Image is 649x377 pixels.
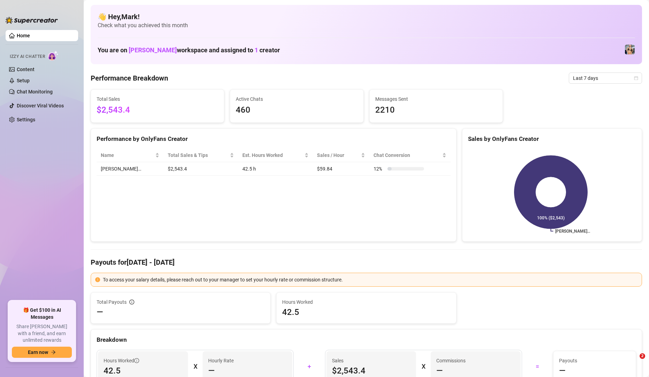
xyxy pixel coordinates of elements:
div: To access your salary details, please reach out to your manager to set your hourly rate or commis... [103,276,637,284]
a: Content [17,67,35,72]
div: Performance by OnlyFans Creator [97,134,451,144]
div: Breakdown [97,335,636,345]
a: Setup [17,78,30,83]
span: — [208,365,215,376]
div: + [298,361,320,372]
div: Sales by OnlyFans Creator [468,134,636,144]
img: AI Chatter [48,51,59,61]
div: = [526,361,549,372]
span: 460 [236,104,357,117]
span: Total Sales [97,95,218,103]
h1: You are on workspace and assigned to creator [98,46,280,54]
th: Sales / Hour [313,149,369,162]
td: $2,543.4 [164,162,238,176]
span: info-circle [134,358,139,363]
th: Name [97,149,164,162]
span: Earn now [28,349,48,355]
td: $59.84 [313,162,369,176]
span: 2210 [375,104,497,117]
h4: Payouts for [DATE] - [DATE] [91,257,642,267]
span: — [436,365,443,376]
span: $2,543.4 [332,365,411,376]
span: 1 [255,46,258,54]
a: Home [17,33,30,38]
span: Check what you achieved this month [98,22,635,29]
th: Chat Conversion [369,149,450,162]
span: Name [101,151,154,159]
article: Hourly Rate [208,357,234,364]
div: Est. Hours Worked [242,151,303,159]
span: Payouts [559,357,630,364]
a: Discover Viral Videos [17,103,64,108]
span: Total Payouts [97,298,127,306]
span: Sales [332,357,411,364]
img: Veronica [625,45,635,54]
span: Active Chats [236,95,357,103]
span: 42.5 [104,365,182,376]
span: arrow-right [51,350,56,355]
a: Chat Monitoring [17,89,53,95]
span: — [559,365,566,376]
button: Earn nowarrow-right [12,347,72,358]
span: calendar [634,76,638,80]
span: Messages Sent [375,95,497,103]
div: X [422,361,425,372]
span: 12 % [373,165,385,173]
span: 🎁 Get $100 in AI Messages [12,307,72,321]
span: Hours Worked [282,298,450,306]
span: 2 [640,353,645,359]
span: 42.5 [282,307,450,318]
span: info-circle [129,300,134,304]
th: Total Sales & Tips [164,149,238,162]
h4: 👋 Hey, Mark ! [98,12,635,22]
span: — [97,307,103,318]
span: Last 7 days [573,73,638,83]
span: Chat Conversion [373,151,440,159]
a: Settings [17,117,35,122]
iframe: Intercom live chat [625,353,642,370]
span: Total Sales & Tips [168,151,228,159]
span: Share [PERSON_NAME] with a friend, and earn unlimited rewards [12,323,72,344]
img: logo-BBDzfeDw.svg [6,17,58,24]
span: $2,543.4 [97,104,218,117]
span: exclamation-circle [95,277,100,282]
span: Sales / Hour [317,151,360,159]
h4: Performance Breakdown [91,73,168,83]
text: [PERSON_NAME]… [555,229,590,234]
td: [PERSON_NAME]… [97,162,164,176]
span: [PERSON_NAME] [129,46,177,54]
div: X [194,361,197,372]
span: Hours Worked [104,357,139,364]
article: Commissions [436,357,466,364]
span: Izzy AI Chatter [10,53,45,60]
td: 42.5 h [238,162,313,176]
